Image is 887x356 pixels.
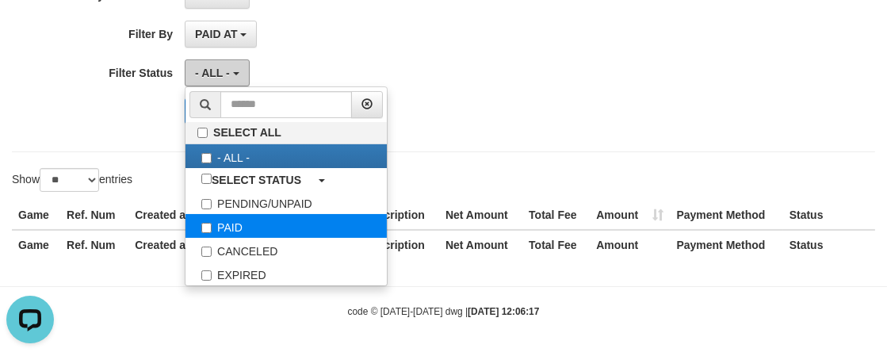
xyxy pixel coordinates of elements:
[201,153,212,163] input: - ALL -
[185,238,387,262] label: CANCELED
[197,128,208,138] input: SELECT ALL
[185,59,249,86] button: - ALL -
[670,230,782,259] th: Payment Method
[12,201,60,230] th: Game
[195,67,230,79] span: - ALL -
[185,21,257,48] button: PAID AT
[357,201,439,230] th: Description
[201,174,212,184] input: SELECT STATUS
[185,144,387,168] label: - ALL -
[185,122,387,144] label: SELECT ALL
[522,201,590,230] th: Total Fee
[6,6,54,54] button: Open LiveChat chat widget
[522,230,590,259] th: Total Fee
[185,262,387,285] label: EXPIRED
[60,201,128,230] th: Ref. Num
[783,230,875,259] th: Status
[195,28,237,40] span: PAID AT
[348,306,540,317] small: code © [DATE]-[DATE] dwg |
[590,230,670,259] th: Amount
[670,201,782,230] th: Payment Method
[60,230,128,259] th: Ref. Num
[40,168,99,192] select: Showentries
[12,168,132,192] label: Show entries
[468,306,539,317] strong: [DATE] 12:06:17
[439,230,522,259] th: Net Amount
[185,168,387,190] a: SELECT STATUS
[357,230,439,259] th: Description
[201,199,212,209] input: PENDING/UNPAID
[783,201,875,230] th: Status
[201,270,212,281] input: EXPIRED
[590,201,670,230] th: Amount
[128,230,222,259] th: Created at
[12,230,60,259] th: Game
[439,201,522,230] th: Net Amount
[201,223,212,233] input: PAID
[212,174,301,186] b: SELECT STATUS
[201,247,212,257] input: CANCELED
[128,201,222,230] th: Created at
[185,190,387,214] label: PENDING/UNPAID
[185,214,387,238] label: PAID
